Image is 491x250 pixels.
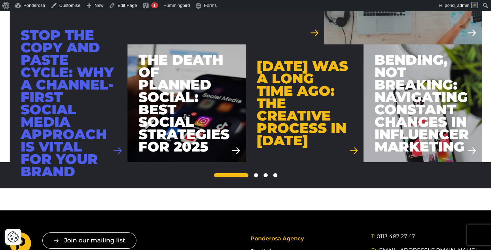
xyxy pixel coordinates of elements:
button: Cookie Settings [7,231,19,243]
a: 0113 487 27 47 [377,232,415,241]
span: … [264,173,268,177]
a: Bending, Not Breaking: Navigating Constant Changes in Influencer Marketing Bending, Not Breaking:... [364,44,482,163]
div: [DATE] was a long time ago: The creative process in [DATE] [257,60,352,147]
span: 1 [214,173,248,177]
div: The Death of Planned Social: Best Social Strategies for 2025 [139,54,235,153]
img: Revisit consent button [7,231,19,243]
a: 2 [254,173,258,177]
div: Bending, Not Breaking: Navigating Constant Changes in Influencer Marketing [375,54,471,153]
span: pond_admin [444,3,469,8]
div: Stop the copy and paste cycle: Why a channel-first social media approach is vital for your brand [21,29,117,178]
a: The Death of Planned Social: Best Social Strategies for 2025 The Death of Planned Social: Best So... [127,44,246,163]
a: Stop the copy and paste cycle: Why a channel-first social media approach is vital for your brand [10,44,128,163]
button: Join our mailing list [42,232,136,249]
span: T: [371,233,375,240]
span: 1 [153,3,156,8]
a: 5 [273,173,277,177]
a: [DATE] was a long time ago: The creative process in [DATE] [246,44,364,162]
span: Ponderosa Agency [250,235,304,242]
